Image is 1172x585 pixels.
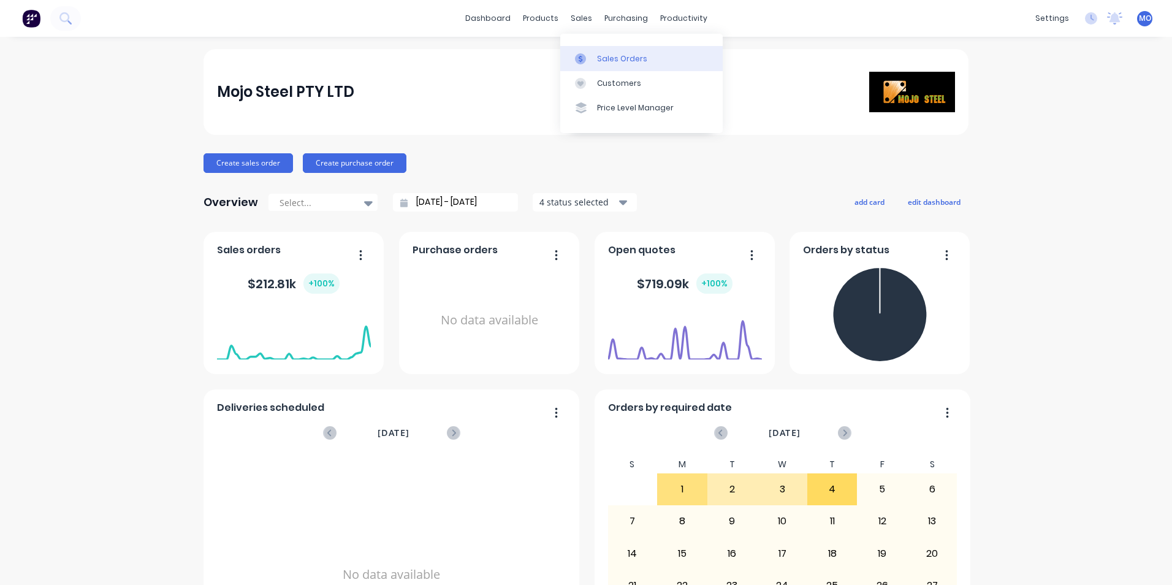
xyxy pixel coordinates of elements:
img: Mojo Steel PTY LTD [869,72,955,112]
span: [DATE] [378,426,409,440]
button: 4 status selected [533,193,637,212]
div: + 100 % [696,273,732,294]
div: F [857,456,907,473]
div: $ 212.81k [248,273,340,294]
div: T [807,456,858,473]
div: 9 [708,506,757,537]
div: 20 [908,538,957,569]
div: Overview [204,190,258,215]
div: 6 [908,474,957,505]
div: $ 719.09k [637,273,732,294]
button: Create sales order [204,153,293,173]
div: 18 [808,538,857,569]
div: T [707,456,758,473]
div: 3 [758,474,807,505]
div: M [657,456,707,473]
span: Open quotes [608,243,675,258]
div: settings [1029,9,1075,28]
div: + 100 % [303,273,340,294]
span: [DATE] [769,426,801,440]
img: Factory [22,9,40,28]
div: S [907,456,957,473]
button: edit dashboard [900,194,968,210]
a: dashboard [459,9,517,28]
div: 17 [758,538,807,569]
div: products [517,9,565,28]
div: W [757,456,807,473]
button: add card [847,194,892,210]
div: 2 [708,474,757,505]
div: Mojo Steel PTY LTD [217,80,354,104]
span: MO [1139,13,1151,24]
a: Customers [560,71,723,96]
span: Orders by required date [608,400,732,415]
span: Sales orders [217,243,281,258]
div: Sales Orders [597,53,647,64]
div: 1 [658,474,707,505]
div: 16 [708,538,757,569]
div: productivity [654,9,713,28]
div: 14 [608,538,657,569]
div: 5 [858,474,907,505]
div: 13 [908,506,957,537]
a: Price Level Manager [560,96,723,120]
div: 10 [758,506,807,537]
div: 12 [858,506,907,537]
div: 11 [808,506,857,537]
button: Create purchase order [303,153,406,173]
div: No data available [413,262,566,378]
div: 7 [608,506,657,537]
div: 19 [858,538,907,569]
div: sales [565,9,598,28]
div: 4 [808,474,857,505]
span: Purchase orders [413,243,498,258]
div: S [607,456,658,473]
div: Customers [597,78,641,89]
a: Sales Orders [560,46,723,71]
div: 15 [658,538,707,569]
div: Price Level Manager [597,102,674,113]
div: purchasing [598,9,654,28]
span: Orders by status [803,243,889,258]
div: 8 [658,506,707,537]
div: 4 status selected [539,196,617,208]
